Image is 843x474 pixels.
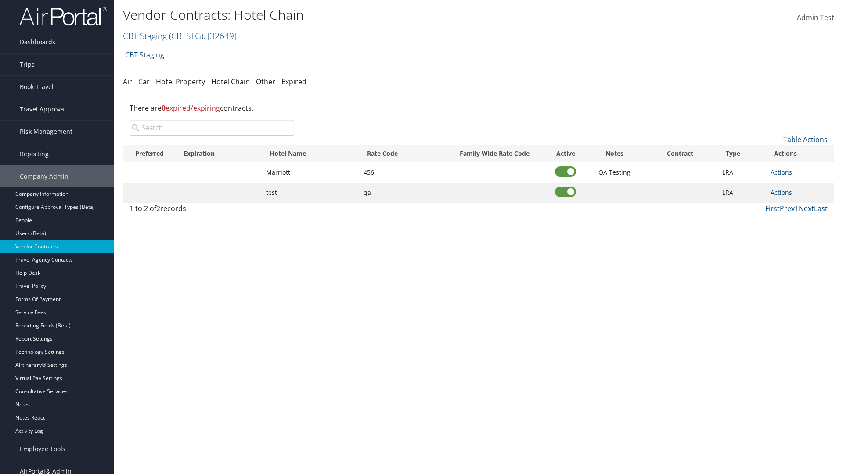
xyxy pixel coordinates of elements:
span: Admin Test [797,13,834,22]
th: Expiration: activate to sort column ascending [176,145,262,162]
th: Preferred: activate to sort column ascending [123,145,176,162]
td: LRA [718,162,767,183]
a: Air [123,77,132,86]
th: Actions [766,145,834,162]
a: Admin Test [797,4,834,32]
span: Reporting [20,143,49,165]
th: Contract: activate to sort column ascending [642,145,717,162]
input: Search [130,120,294,136]
div: There are contracts. [123,96,834,120]
h1: Vendor Contracts: Hotel Chain [123,6,597,24]
div: 1 to 2 of records [130,203,294,218]
td: qa [359,183,444,203]
span: QA Testing [598,168,630,176]
th: Hotel Name: activate to sort column ascending [262,145,359,162]
a: 1 [795,204,799,213]
a: First [765,204,780,213]
a: Other [256,77,275,86]
span: ( CBTSTG ) [169,30,203,42]
a: Actions [771,168,792,176]
a: Hotel Chain [211,77,250,86]
th: Type: activate to sort column ascending [718,145,767,162]
span: Dashboards [20,31,55,53]
span: Company Admin [20,165,68,187]
a: Prev [780,204,795,213]
a: CBT Staging [123,30,237,42]
strong: 0 [162,103,166,113]
th: Notes: activate to sort column ascending [586,145,643,162]
td: 456 [359,162,444,183]
span: Risk Management [20,121,72,143]
a: Next [799,204,814,213]
span: Trips [20,54,35,75]
span: 2 [156,204,160,213]
td: LRA [718,183,767,203]
th: Rate Code: activate to sort column ascending [359,145,444,162]
img: airportal-logo.png [19,6,107,26]
a: CBT Staging [125,46,164,64]
span: , [ 32649 ] [203,30,237,42]
a: Hotel Property [156,77,205,86]
span: Book Travel [20,76,54,98]
a: Actions [771,188,792,197]
td: test [262,183,359,203]
span: expired/expiring [162,103,220,113]
td: Marriott [262,162,359,183]
a: Last [814,204,828,213]
span: Travel Approval [20,98,66,120]
a: Table Actions [783,135,828,144]
span: Employee Tools [20,438,65,460]
th: Active: activate to sort column ascending [545,145,586,162]
th: Family Wide Rate Code: activate to sort column ascending [444,145,545,162]
a: Car [138,77,150,86]
a: Expired [281,77,306,86]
